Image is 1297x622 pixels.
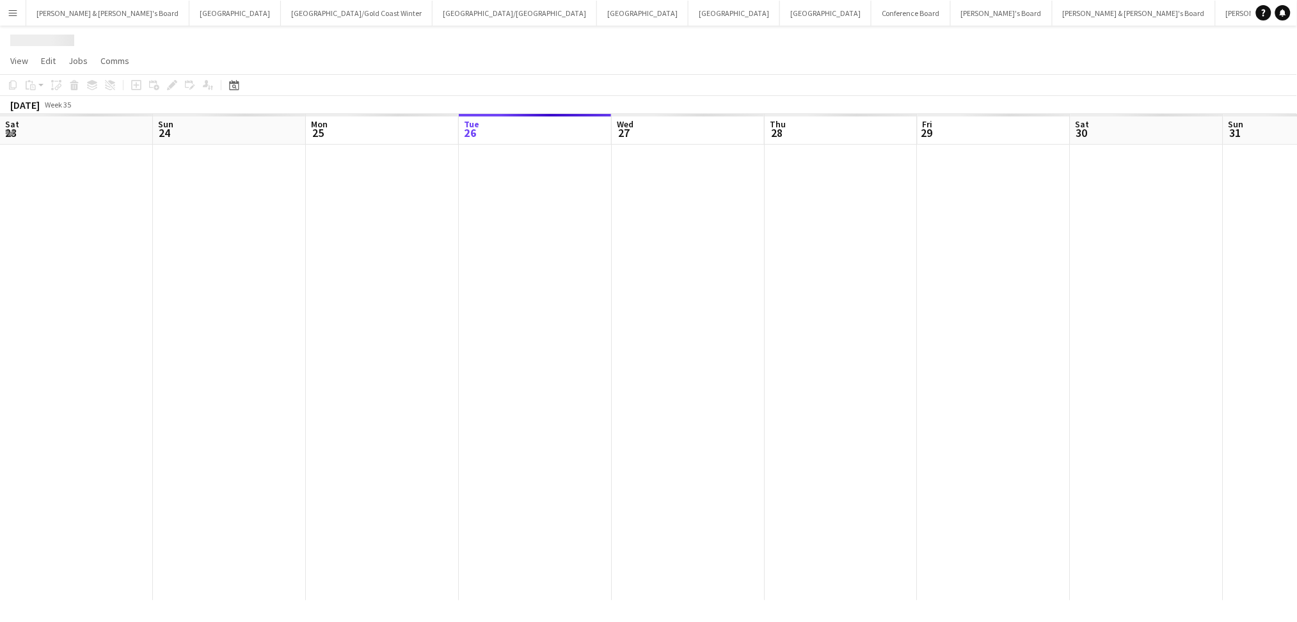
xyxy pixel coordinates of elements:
button: [PERSON_NAME] & [PERSON_NAME]'s Board [1053,1,1216,26]
button: [GEOGRAPHIC_DATA]/[GEOGRAPHIC_DATA] [433,1,597,26]
button: [PERSON_NAME] & [PERSON_NAME]'s Board [26,1,189,26]
button: [PERSON_NAME]'s Board [951,1,1053,26]
button: [GEOGRAPHIC_DATA] [597,1,688,26]
button: [GEOGRAPHIC_DATA] [688,1,780,26]
button: [GEOGRAPHIC_DATA] [189,1,281,26]
button: [GEOGRAPHIC_DATA]/Gold Coast Winter [281,1,433,26]
button: [GEOGRAPHIC_DATA] [780,1,871,26]
button: Conference Board [871,1,951,26]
